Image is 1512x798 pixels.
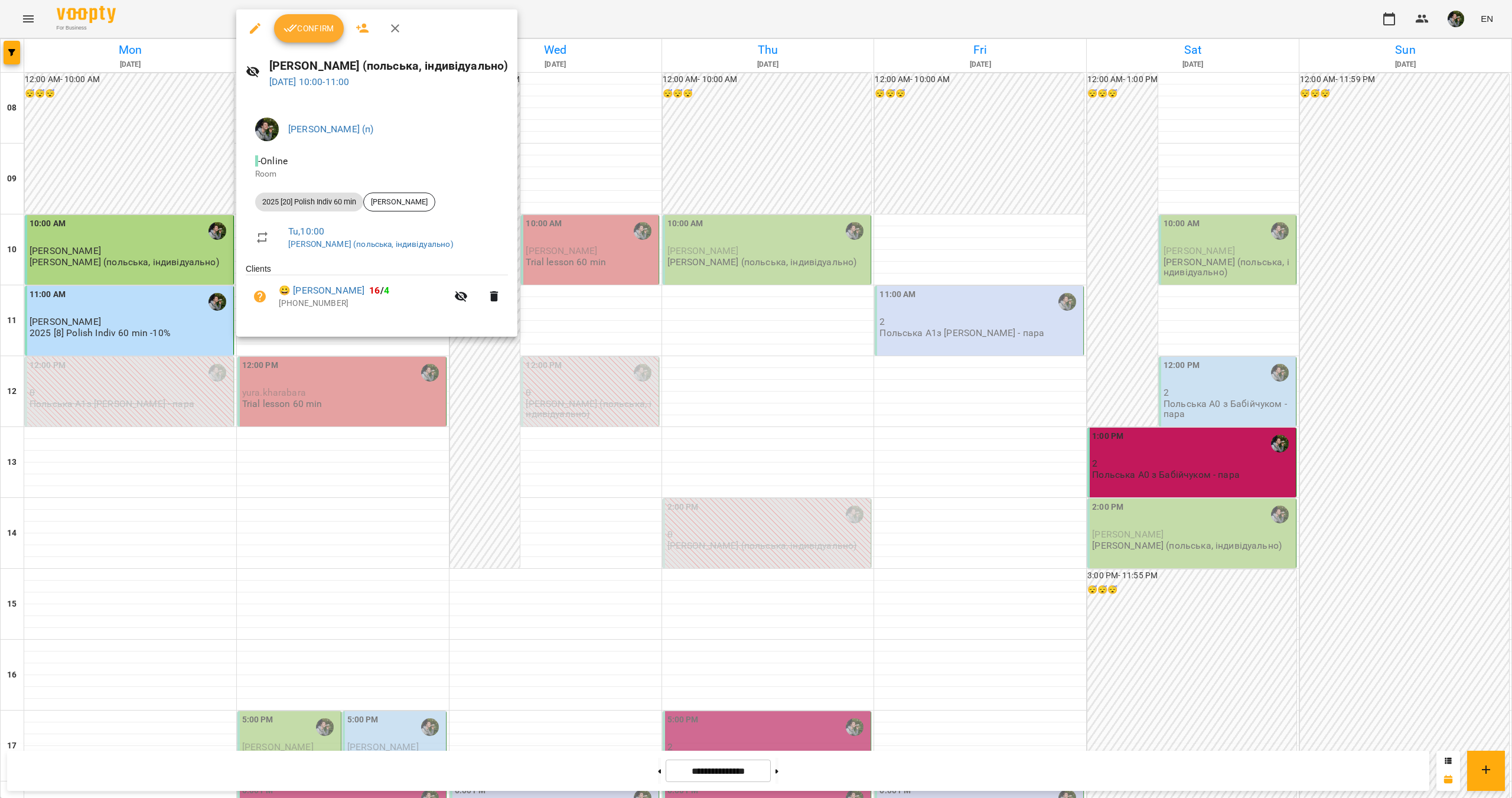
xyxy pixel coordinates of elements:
a: [DATE] 10:00-11:00 [269,76,350,87]
ul: Clients [246,263,508,322]
p: Room [255,168,498,180]
span: - Online [255,155,290,167]
a: [PERSON_NAME] (польська, індивідуально) [288,239,454,249]
a: [PERSON_NAME] (п) [288,123,374,135]
span: [PERSON_NAME] [364,197,435,207]
p: [PHONE_NUMBER] [279,298,447,310]
span: 4 [384,285,389,296]
h6: [PERSON_NAME] (польська, індивідуально) [269,57,509,75]
span: 2025 [20] Polish Indiv 60 min [255,197,363,207]
a: Tu , 10:00 [288,226,324,237]
button: Unpaid. Bill the attendance? [246,282,274,311]
b: / [369,285,389,296]
img: 70cfbdc3d9a863d38abe8aa8a76b24f3.JPG [255,118,279,141]
div: [PERSON_NAME] [363,193,435,211]
span: Confirm [283,21,334,35]
a: 😀 [PERSON_NAME] [279,284,364,298]
span: 16 [369,285,380,296]
button: Confirm [274,14,344,43]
